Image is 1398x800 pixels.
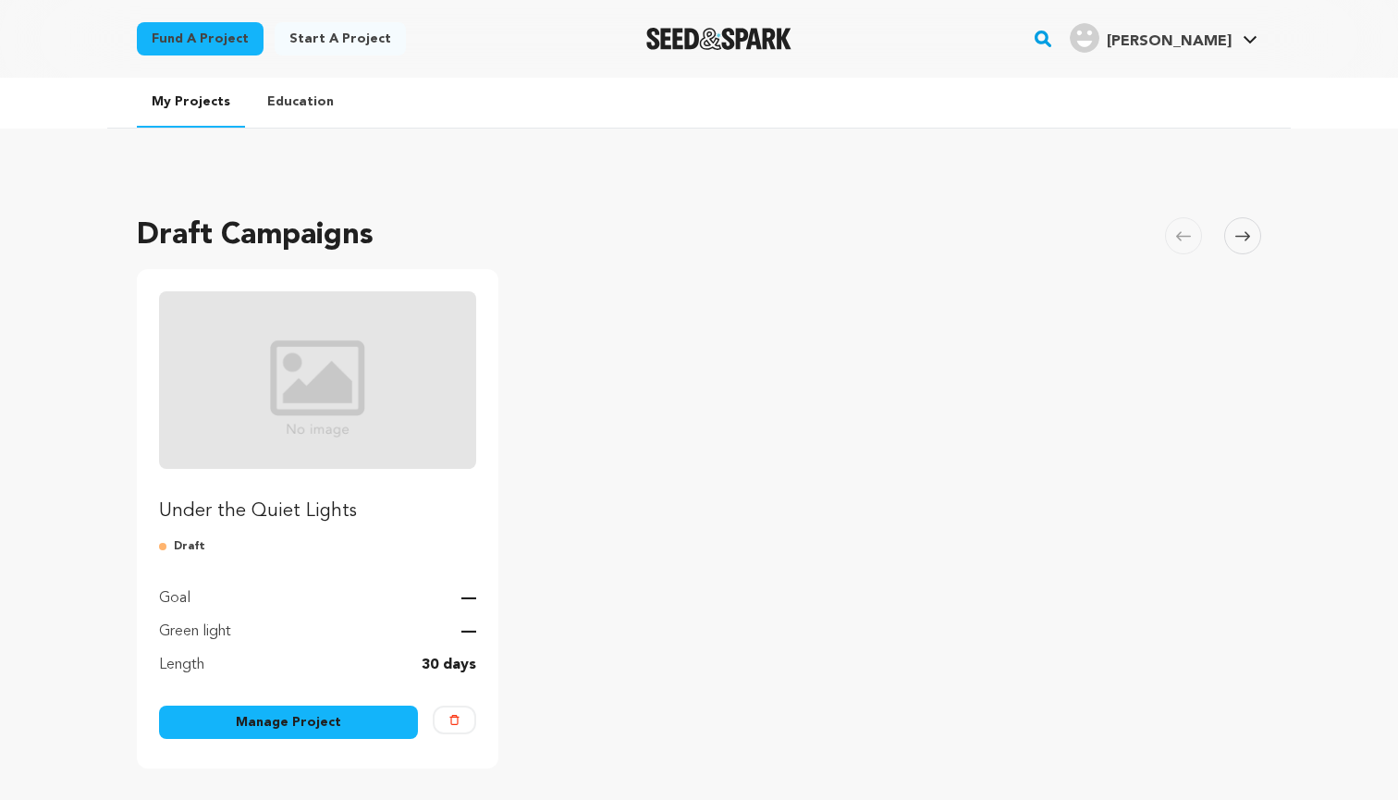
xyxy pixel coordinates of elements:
[449,715,460,725] img: trash-empty.svg
[159,621,231,643] p: Green light
[1070,23,1232,53] div: Brycen T.'s Profile
[137,78,245,128] a: My Projects
[137,22,264,55] a: Fund a project
[159,654,204,676] p: Length
[646,28,791,50] img: Seed&Spark Logo Dark Mode
[461,587,476,609] p: —
[252,78,349,126] a: Education
[275,22,406,55] a: Start a project
[646,28,791,50] a: Seed&Spark Homepage
[159,498,476,524] p: Under the Quiet Lights
[422,654,476,676] p: 30 days
[159,706,418,739] a: Manage Project
[159,587,190,609] p: Goal
[1107,34,1232,49] span: [PERSON_NAME]
[159,539,174,554] img: submitted-for-review.svg
[1066,19,1261,58] span: Brycen T.'s Profile
[461,621,476,643] p: —
[1066,19,1261,53] a: Brycen T.'s Profile
[159,291,476,524] a: Fund Under the Quiet Lights
[159,539,476,554] p: Draft
[1070,23,1099,53] img: user.png
[137,214,374,258] h2: Draft Campaigns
